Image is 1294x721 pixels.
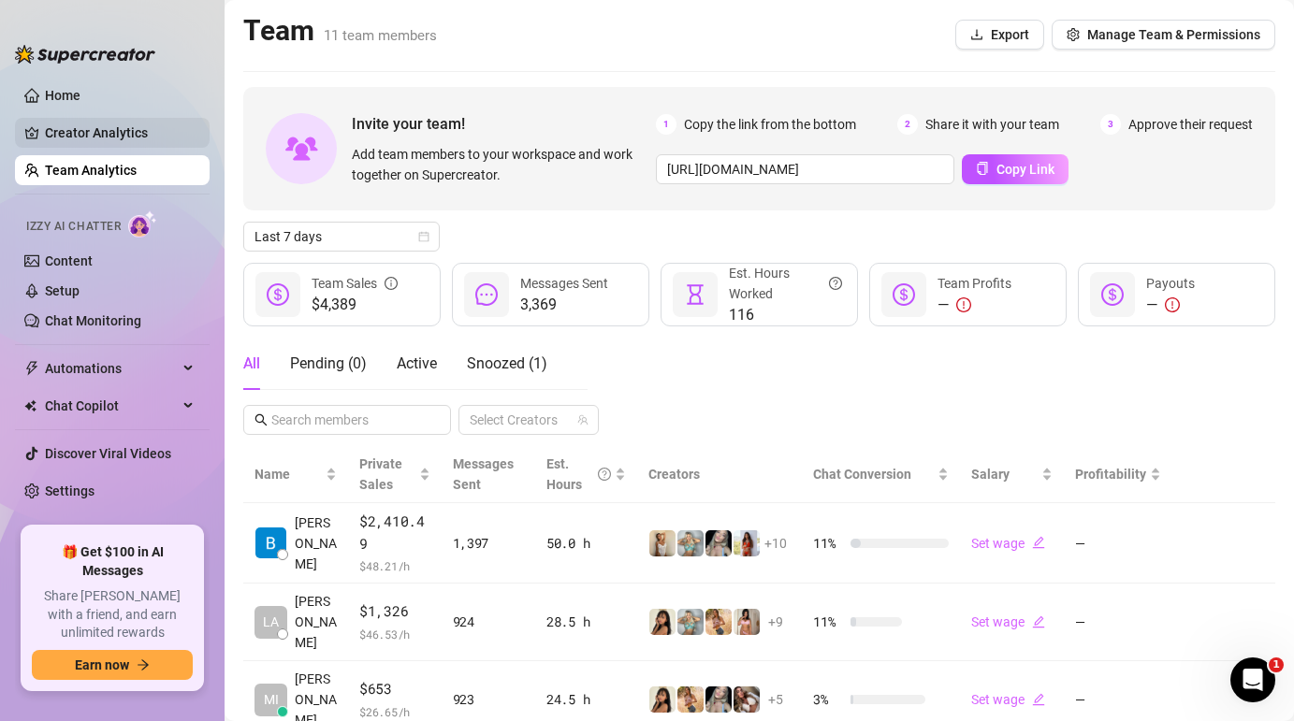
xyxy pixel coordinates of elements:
[684,114,856,135] span: Copy the link from the bottom
[813,533,843,554] span: 11 %
[352,112,656,136] span: Invite your team!
[352,144,648,185] span: Add team members to your workspace and work together on Supercreator.
[312,273,398,294] div: Team Sales
[359,600,430,623] span: $1,326
[45,313,141,328] a: Chat Monitoring
[243,13,437,49] h2: Team
[813,467,911,482] span: Chat Conversion
[453,533,524,554] div: 1,397
[813,689,843,710] span: 3 %
[359,456,402,492] span: Private Sales
[677,609,704,635] img: Olivia
[705,609,732,635] img: Marie
[991,27,1029,42] span: Export
[577,414,589,425] span: team
[1146,294,1195,316] div: —
[734,530,760,556] img: Linnebel
[520,276,608,291] span: Messages Sent
[243,446,348,503] th: Name
[649,686,676,713] img: Tokyo
[813,612,843,632] span: 11 %
[971,692,1045,707] a: Set wageedit
[15,45,155,64] img: logo-BBDzfeDw.svg
[893,283,915,306] span: dollar-circle
[546,454,611,495] div: Est. Hours
[267,283,289,306] span: dollar-circle
[475,283,498,306] span: message
[312,294,398,316] span: $4,389
[729,263,842,304] div: Est. Hours Worked
[962,154,1069,184] button: Copy Link
[397,354,437,372] span: Active
[829,263,842,304] span: question-circle
[971,467,1010,482] span: Salary
[976,162,989,175] span: copy
[1032,615,1045,628] span: edit
[520,294,608,316] span: 3,369
[598,454,611,495] span: question-circle
[453,456,514,492] span: Messages Sent
[649,609,676,635] img: Tokyo
[970,28,983,41] span: download
[45,391,178,421] span: Chat Copilot
[1032,693,1045,706] span: edit
[45,88,80,103] a: Home
[243,353,260,375] div: All
[1230,657,1275,702] iframe: Intercom live chat
[254,464,322,484] span: Name
[26,218,121,236] span: Izzy AI Chatter
[897,114,918,135] span: 2
[546,612,626,632] div: 28.5 h
[1064,503,1172,584] td: —
[271,410,425,430] input: Search members
[128,210,157,238] img: AI Chatter
[938,294,1011,316] div: —
[32,587,193,642] span: Share [PERSON_NAME] with a friend, and earn unlimited rewards
[32,650,193,680] button: Earn nowarrow-right
[45,483,95,498] a: Settings
[75,657,129,672] span: Earn now
[546,689,626,710] div: 24.5 h
[45,283,80,298] a: Setup
[971,614,1045,629] a: Set wageedit
[1165,297,1180,312] span: exclamation-circle
[24,361,39,376] span: thunderbolt
[359,678,430,700] span: $653
[734,609,760,635] img: S
[32,543,193,580] span: 🎁 Get $100 in AI Messages
[656,114,676,135] span: 1
[263,612,279,632] span: LA
[677,686,704,713] img: Marie
[359,511,430,555] span: $2,410.49
[24,399,36,412] img: Chat Copilot
[45,253,93,268] a: Content
[1269,657,1284,672] span: 1
[264,689,279,710] span: MI
[684,283,706,306] span: hourglass
[359,556,430,575] span: $ 48.21 /h
[324,27,437,44] span: 11 team members
[45,446,171,461] a: Discover Viral Videos
[1067,28,1080,41] span: setting
[1128,114,1253,135] span: Approve their request
[1075,467,1146,482] span: Profitability
[467,354,547,372] span: Snoozed ( 1 )
[1064,584,1172,661] td: —
[705,530,732,556] img: Karislondon
[649,530,676,556] img: Megan
[729,304,842,326] span: 116
[734,686,760,713] img: Kelly
[996,162,1054,177] span: Copy Link
[546,533,626,554] div: 50.0 h
[1087,27,1260,42] span: Manage Team & Permissions
[418,231,429,242] span: calendar
[956,297,971,312] span: exclamation-circle
[971,536,1045,551] a: Set wageedit
[45,118,195,148] a: Creator Analytics
[1032,536,1045,549] span: edit
[677,530,704,556] img: Olivia
[955,20,1044,50] button: Export
[1100,114,1121,135] span: 3
[359,702,430,721] span: $ 26.65 /h
[45,353,178,383] span: Automations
